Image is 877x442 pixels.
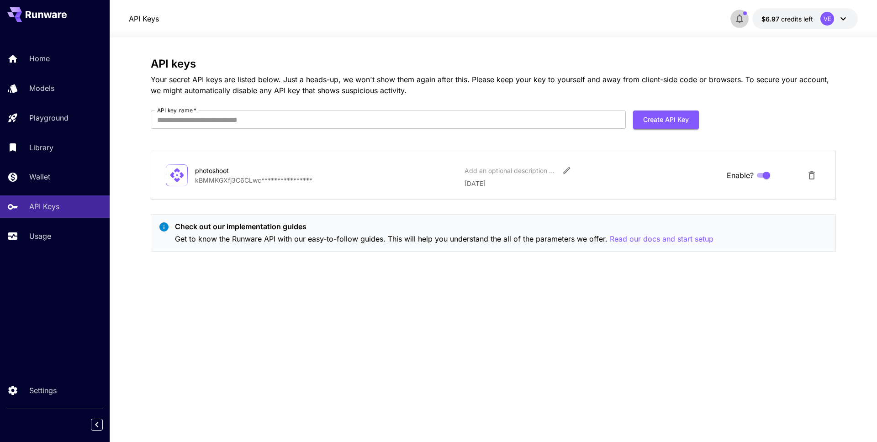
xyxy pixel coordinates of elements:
div: Collapse sidebar [98,416,110,433]
p: Usage [29,231,51,242]
button: Delete API Key [803,166,821,184]
p: Your secret API keys are listed below. Just a heads-up, we won't show them again after this. Plea... [151,74,836,96]
div: $6.9744 [761,14,813,24]
div: photoshoot [195,166,286,175]
p: Wallet [29,171,50,182]
label: API key name [157,106,196,114]
button: Create API Key [633,110,699,129]
div: Add an optional description or comment [465,166,556,175]
a: API Keys [129,13,159,24]
div: VE [820,12,834,26]
p: Get to know the Runware API with our easy-to-follow guides. This will help you understand the all... [175,233,713,245]
span: credits left [781,15,813,23]
span: Enable? [727,170,754,181]
p: API Keys [29,201,59,212]
p: [DATE] [465,179,719,188]
p: Models [29,83,54,94]
button: Read our docs and start setup [610,233,713,245]
p: Home [29,53,50,64]
p: Settings [29,385,57,396]
button: Edit [559,162,575,179]
nav: breadcrumb [129,13,159,24]
span: $6.97 [761,15,781,23]
button: Collapse sidebar [91,419,103,431]
button: $6.9744VE [752,8,858,29]
p: Check out our implementation guides [175,221,713,232]
h3: API keys [151,58,836,70]
p: Library [29,142,53,153]
p: Playground [29,112,69,123]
